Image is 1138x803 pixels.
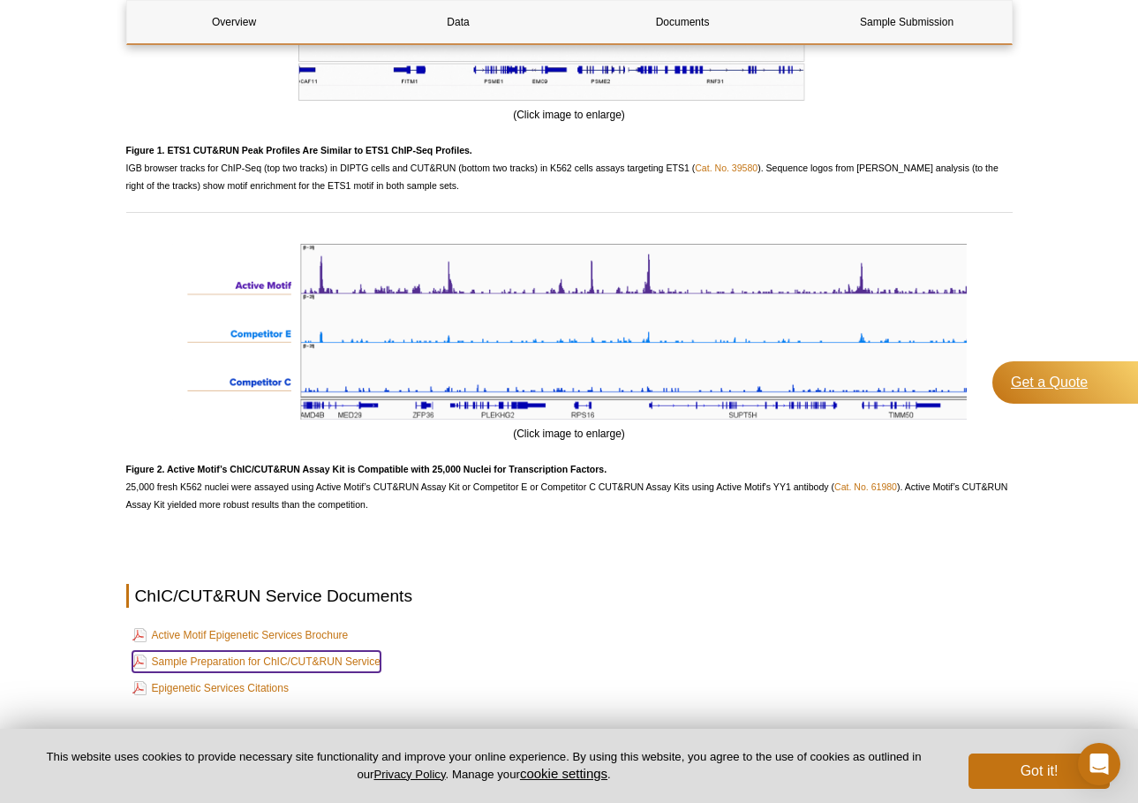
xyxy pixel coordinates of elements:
[126,584,1013,608] h2: ChIC/CUT&RUN Service Documents
[351,1,566,43] a: Data
[1006,361,1138,404] a: Get a Quote
[126,145,472,155] strong: Figure 1. ETS1 CUT&RUN Peak Profiles Are Similar to ETS1 ChIP-Seq Profiles.
[834,481,897,492] a: Cat. No. 61980
[132,651,381,672] a: Sample Preparation for ChIC/CUT&RUN Service
[968,754,1110,789] button: Got it!
[576,1,790,43] a: Documents
[132,625,349,646] a: Active Motif Epigenetic Services Brochure
[126,464,1008,510] span: 25,000 fresh K562 nuclei were assayed using Active Motif’s CUT&RUN Assay Kit or Competitor E or C...
[127,1,342,43] a: Overview
[695,163,757,173] a: Cat. No. 39580
[126,244,1013,443] div: (Click image to enlarge)
[132,678,289,699] a: Epigenetic Services Citations
[1078,743,1120,785] div: Open Intercom Messenger
[800,1,1014,43] a: Sample Submission
[28,749,939,783] p: This website uses cookies to provide necessary site functionality and improve your online experie...
[126,464,607,474] strong: Figure 2. Active Motif’s ChIC/CUT&RUN Assay Kit is Compatible with 25,000 Nuclei for Transcriptio...
[172,244,967,420] img: Active Motif’s ChIC/CUT&RUN Assay Kit is Compatible with 25,000 Nuclei for Transcription Factors.
[520,766,607,781] button: cookie settings
[373,768,445,781] a: Privacy Policy
[126,145,999,191] span: IGB browser tracks for ChIP-Seq (top two tracks) in DIPTG cells and CUT&RUN (bottom two tracks) i...
[992,361,1138,404] div: Get a Quote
